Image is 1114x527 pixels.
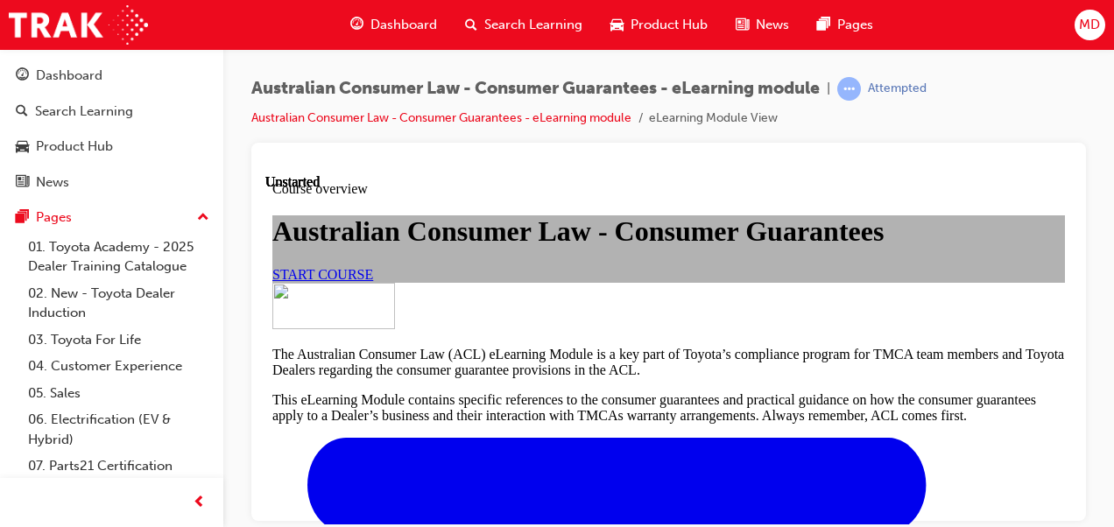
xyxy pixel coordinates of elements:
[21,406,216,453] a: 06. Electrification (EV & Hybrid)
[16,175,29,191] span: news-icon
[610,14,624,36] span: car-icon
[837,77,861,101] span: learningRecordVerb_ATTEMPT-icon
[7,95,216,128] a: Search Learning
[484,15,582,35] span: Search Learning
[837,15,873,35] span: Pages
[36,137,113,157] div: Product Hub
[596,7,722,43] a: car-iconProduct Hub
[7,166,216,199] a: News
[336,7,451,43] a: guage-iconDashboard
[251,79,820,99] span: Australian Consumer Law - Consumer Guarantees - eLearning module
[36,207,72,228] div: Pages
[827,79,830,99] span: |
[722,7,803,43] a: news-iconNews
[21,380,216,407] a: 05. Sales
[16,139,29,155] span: car-icon
[350,14,363,36] span: guage-icon
[7,93,108,108] a: START COURSE
[16,210,29,226] span: pages-icon
[7,218,800,249] p: This eLearning Module contains specific references to the consumer guarantees and practical guida...
[9,5,148,45] img: Trak
[36,66,102,86] div: Dashboard
[7,41,800,74] h1: Australian Consumer Law - Consumer Guarantees
[7,201,216,234] button: Pages
[21,453,216,480] a: 07. Parts21 Certification
[1075,10,1105,40] button: MD
[817,14,830,36] span: pages-icon
[251,110,631,125] a: Australian Consumer Law - Consumer Guarantees - eLearning module
[197,207,209,229] span: up-icon
[35,102,133,122] div: Search Learning
[7,56,216,201] button: DashboardSearch LearningProduct HubNews
[451,7,596,43] a: search-iconSearch Learning
[16,104,28,120] span: search-icon
[370,15,437,35] span: Dashboard
[736,14,749,36] span: news-icon
[21,327,216,354] a: 03. Toyota For Life
[465,14,477,36] span: search-icon
[1079,15,1100,35] span: MD
[21,353,216,380] a: 04. Customer Experience
[21,280,216,327] a: 02. New - Toyota Dealer Induction
[7,60,216,92] a: Dashboard
[756,15,789,35] span: News
[649,109,778,129] li: eLearning Module View
[193,492,206,514] span: prev-icon
[7,172,800,204] p: The Australian Consumer Law (ACL) eLearning Module is a key part of Toyota’s compliance program f...
[16,68,29,84] span: guage-icon
[7,7,102,22] span: Course overview
[21,234,216,280] a: 01. Toyota Academy - 2025 Dealer Training Catalogue
[7,130,216,163] a: Product Hub
[36,172,69,193] div: News
[631,15,708,35] span: Product Hub
[868,81,927,97] div: Attempted
[803,7,887,43] a: pages-iconPages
